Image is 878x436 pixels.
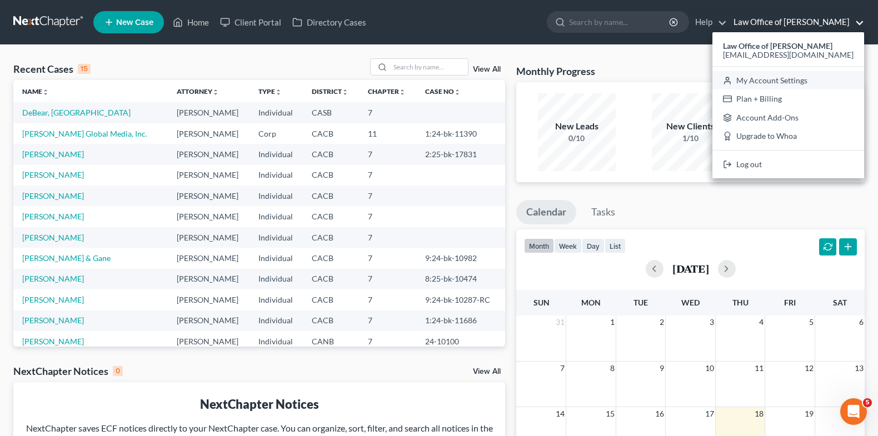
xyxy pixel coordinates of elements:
h2: [DATE] [672,263,709,274]
td: 8:25-bk-10474 [416,269,505,289]
span: 6 [858,315,865,329]
span: 31 [555,315,566,329]
a: Log out [712,155,864,174]
td: 7 [359,269,416,289]
td: CACB [303,206,359,227]
td: CASB [303,102,359,123]
td: Individual [250,227,303,248]
a: Account Add-Ons [712,108,864,127]
a: [PERSON_NAME] [22,274,84,283]
i: unfold_more [275,89,282,96]
a: View All [473,368,501,375]
td: [PERSON_NAME] [168,123,250,144]
span: 13 [854,362,865,375]
a: Chapterunfold_more [368,87,406,96]
span: Sun [533,298,550,307]
td: [PERSON_NAME] [168,144,250,164]
td: 1:24-bk-11686 [416,310,505,331]
td: [PERSON_NAME] [168,331,250,352]
div: 0/10 [538,133,616,144]
i: unfold_more [42,89,49,96]
td: 9:24-bk-10287-RC [416,289,505,310]
a: My Account Settings [712,71,864,90]
div: Recent Cases [13,62,91,76]
strong: Law Office of [PERSON_NAME] [723,41,832,51]
span: [EMAIL_ADDRESS][DOMAIN_NAME] [723,50,854,59]
span: 8 [609,362,616,375]
a: [PERSON_NAME] [22,212,84,221]
td: 11 [359,123,416,144]
a: Tasks [581,200,625,224]
td: Individual [250,102,303,123]
td: [PERSON_NAME] [168,310,250,331]
span: 11 [754,362,765,375]
td: [PERSON_NAME] [168,102,250,123]
td: CACB [303,165,359,186]
div: 15 [78,64,91,74]
a: View All [473,66,501,73]
td: CACB [303,248,359,268]
a: Plan + Billing [712,89,864,108]
td: 7 [359,289,416,310]
td: CACB [303,289,359,310]
td: [PERSON_NAME] [168,269,250,289]
span: New Case [116,18,153,27]
span: 18 [754,407,765,420]
td: 7 [359,248,416,268]
td: Individual [250,186,303,206]
td: 7 [359,144,416,164]
a: Nameunfold_more [22,87,49,96]
span: 12 [804,362,815,375]
td: 2:25-bk-17831 [416,144,505,164]
i: unfold_more [454,89,461,96]
td: [PERSON_NAME] [168,165,250,186]
button: month [524,238,554,253]
a: Upgrade to Whoa [712,127,864,146]
a: Law Office of [PERSON_NAME] [728,12,864,32]
a: Typeunfold_more [258,87,282,96]
span: 7 [559,362,566,375]
td: [PERSON_NAME] [168,206,250,227]
div: NextChapter Notices [22,395,496,413]
a: Attorneyunfold_more [177,87,219,96]
a: [PERSON_NAME] & Gane [22,253,111,263]
td: Individual [250,289,303,310]
div: New Clients [652,120,730,133]
i: unfold_more [399,89,406,96]
a: DeBear, [GEOGRAPHIC_DATA] [22,108,131,117]
div: New Leads [538,120,616,133]
div: Law Office of [PERSON_NAME] [712,32,864,178]
td: [PERSON_NAME] [168,186,250,206]
i: unfold_more [212,89,219,96]
span: Mon [581,298,601,307]
a: [PERSON_NAME] [22,191,84,201]
td: CACB [303,269,359,289]
input: Search by name... [390,59,468,75]
span: 15 [605,407,616,420]
td: CACB [303,310,359,331]
a: [PERSON_NAME] [22,315,84,325]
td: 7 [359,165,416,186]
a: [PERSON_NAME] [22,295,84,304]
td: Corp [250,123,303,144]
a: [PERSON_NAME] [22,233,84,242]
div: 1/10 [652,133,730,144]
td: 7 [359,310,416,331]
td: Individual [250,269,303,289]
a: Calendar [516,200,576,224]
td: [PERSON_NAME] [168,227,250,248]
span: 5 [808,315,815,329]
span: 10 [704,362,715,375]
a: Directory Cases [287,12,372,32]
td: 7 [359,186,416,206]
button: week [554,238,582,253]
span: 4 [758,315,765,329]
a: Case Nounfold_more [425,87,461,96]
a: Client Portal [214,12,287,32]
input: Search by name... [569,12,671,32]
td: 7 [359,206,416,227]
span: 14 [555,407,566,420]
a: [PERSON_NAME] [22,337,84,346]
a: Home [167,12,214,32]
span: Sat [833,298,847,307]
